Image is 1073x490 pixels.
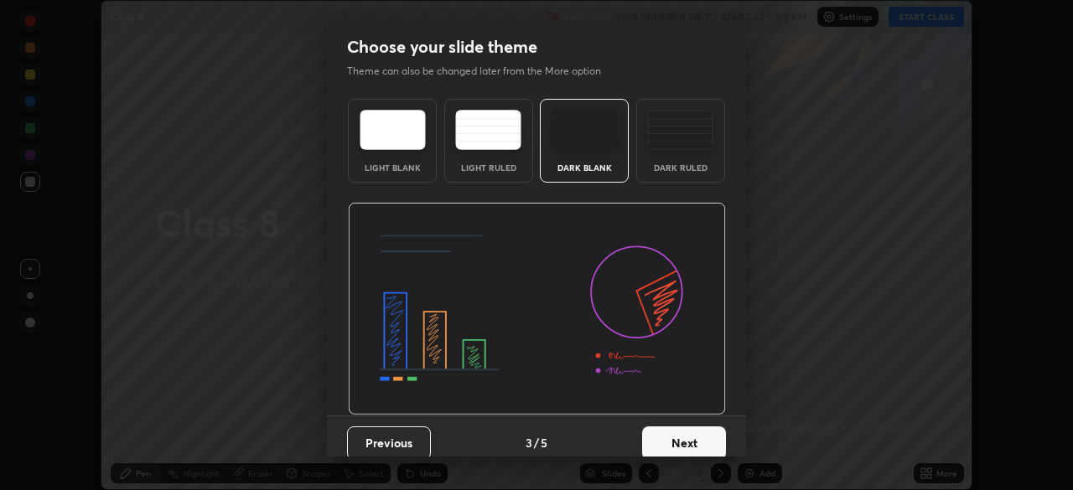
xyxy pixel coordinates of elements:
img: lightTheme.e5ed3b09.svg [360,110,426,150]
img: darkRuledTheme.de295e13.svg [647,110,713,150]
h4: / [534,434,539,451]
button: Previous [347,426,431,460]
img: darkThemeBanner.d06ce4a2.svg [348,203,726,415]
h4: 3 [526,434,532,451]
div: Light Ruled [455,163,522,172]
button: Next [642,426,726,460]
h2: Choose your slide theme [347,36,537,58]
div: Dark Ruled [647,163,714,172]
div: Dark Blank [551,163,618,172]
h4: 5 [541,434,547,451]
div: Light Blank [359,163,426,172]
p: Theme can also be changed later from the More option [347,64,619,79]
img: darkTheme.f0cc69e5.svg [552,110,618,150]
img: lightRuledTheme.5fabf969.svg [455,110,521,150]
